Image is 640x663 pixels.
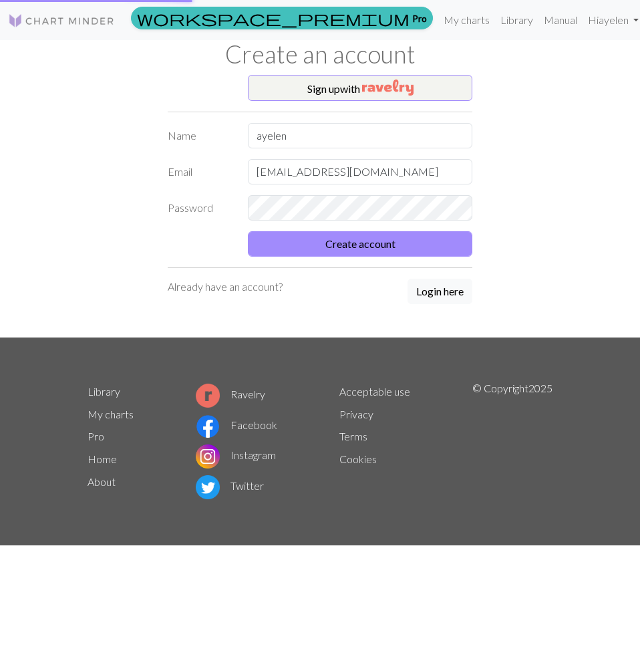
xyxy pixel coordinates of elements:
a: Privacy [339,408,373,420]
img: Instagram logo [196,444,220,469]
a: Pro [88,430,104,442]
label: Password [160,195,240,221]
a: Instagram [196,448,276,461]
a: Terms [339,430,367,442]
a: About [88,475,116,488]
a: Facebook [196,418,277,431]
img: Twitter logo [196,475,220,499]
a: Manual [538,7,583,33]
a: My charts [88,408,134,420]
label: Email [160,159,240,184]
img: Ravelry [362,80,414,96]
span: workspace_premium [137,9,410,27]
a: Ravelry [196,388,265,400]
a: Library [88,385,120,398]
a: Acceptable use [339,385,410,398]
a: Home [88,452,117,465]
button: Create account [248,231,472,257]
img: Ravelry logo [196,384,220,408]
a: Library [495,7,538,33]
label: Name [160,123,240,148]
a: Login here [408,279,472,305]
a: Pro [131,7,433,29]
button: Sign upwith [248,75,472,102]
a: Twitter [196,479,264,492]
img: Facebook logo [196,414,220,438]
a: Cookies [339,452,377,465]
img: Logo [8,13,115,29]
p: Already have an account? [168,279,283,295]
button: Login here [408,279,472,304]
h1: Create an account [79,40,561,70]
p: © Copyright 2025 [472,380,552,502]
a: My charts [438,7,495,33]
